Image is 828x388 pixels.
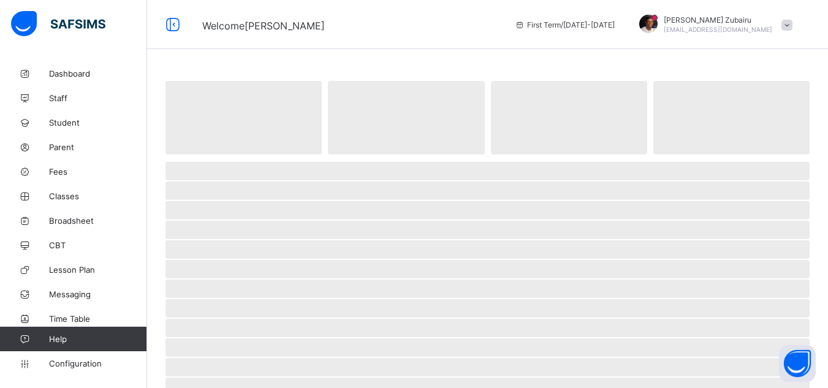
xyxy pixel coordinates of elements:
span: ‌ [165,358,810,376]
span: ‌ [165,181,810,200]
span: ‌ [165,81,322,154]
span: Configuration [49,359,146,368]
span: Fees [49,167,147,177]
div: Umar FaruqZubairu [627,15,799,35]
span: Lesson Plan [49,265,147,275]
span: Student [49,118,147,127]
span: Broadsheet [49,216,147,226]
span: Time Table [49,314,147,324]
span: ‌ [165,162,810,180]
span: ‌ [165,319,810,337]
span: ‌ [328,81,484,154]
span: ‌ [165,299,810,318]
span: [PERSON_NAME] Zubairu [664,15,772,25]
span: ‌ [491,81,647,154]
span: Parent [49,142,147,152]
span: Welcome [PERSON_NAME] [202,20,325,32]
span: ‌ [165,240,810,259]
span: ‌ [165,260,810,278]
span: ‌ [165,280,810,298]
span: Dashboard [49,69,147,78]
span: ‌ [653,81,810,154]
span: Messaging [49,289,147,299]
span: Help [49,334,146,344]
span: Classes [49,191,147,201]
span: CBT [49,240,147,250]
button: Open asap [779,345,816,382]
span: [EMAIL_ADDRESS][DOMAIN_NAME] [664,26,772,33]
span: ‌ [165,201,810,219]
span: session/term information [515,20,615,29]
img: safsims [11,11,105,37]
span: Staff [49,93,147,103]
span: ‌ [165,338,810,357]
span: ‌ [165,221,810,239]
